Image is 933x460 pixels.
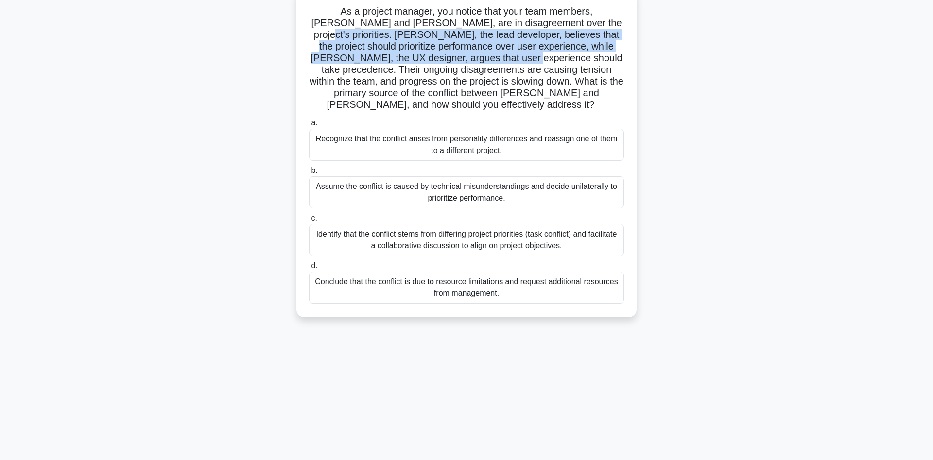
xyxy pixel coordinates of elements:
[311,119,317,127] span: a.
[311,166,317,174] span: b.
[309,129,624,161] div: Recognize that the conflict arises from personality differences and reassign one of them to a dif...
[308,5,625,111] h5: As a project manager, you notice that your team members, [PERSON_NAME] and [PERSON_NAME], are in ...
[309,224,624,256] div: Identify that the conflict stems from differing project priorities (task conflict) and facilitate...
[309,272,624,304] div: Conclude that the conflict is due to resource limitations and request additional resources from m...
[311,261,317,270] span: d.
[311,214,317,222] span: c.
[309,176,624,208] div: Assume the conflict is caused by technical misunderstandings and decide unilaterally to prioritiz...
